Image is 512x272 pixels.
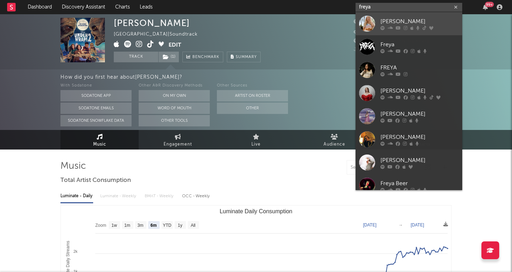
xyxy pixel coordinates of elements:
button: Other [217,103,288,114]
span: Summary [236,55,257,59]
div: [PERSON_NAME] [380,17,459,26]
span: Live [251,140,261,149]
text: 1y [178,223,182,228]
text: All [191,223,195,228]
span: Music [93,140,106,149]
button: (1) [159,52,179,62]
button: Edit [169,41,181,49]
a: Freya [356,35,462,58]
button: Summary [227,52,261,62]
text: 1m [124,223,130,228]
input: Search by song name or URL [347,165,422,171]
div: 99 + [485,2,494,7]
div: OCC - Weekly [182,190,210,202]
div: Luminate - Daily [60,190,93,202]
span: Audience [324,140,345,149]
span: 43,386 [354,20,379,24]
a: Live [217,130,295,150]
text: → [399,223,403,227]
a: [PERSON_NAME] [356,82,462,105]
div: [GEOGRAPHIC_DATA] | Soundtrack [114,30,206,39]
a: Engagement [139,130,217,150]
text: Zoom [95,223,106,228]
span: ( 1 ) [158,52,179,62]
button: On My Own [139,90,210,101]
div: [PERSON_NAME] [114,18,190,28]
button: Sodatone App [60,90,132,101]
div: FREYA [380,63,459,72]
button: Track [114,52,158,62]
button: Sodatone Snowflake Data [60,115,132,126]
span: 2,653,949 Monthly Listeners [354,39,430,43]
div: Freya [380,40,459,49]
text: 2k [73,249,78,253]
a: Benchmark [182,52,223,62]
div: [PERSON_NAME] [380,156,459,164]
text: [DATE] [363,223,377,227]
a: [PERSON_NAME] [356,151,462,174]
a: FREYA [356,58,462,82]
span: Jump Score: 97.6 [354,47,396,52]
a: [PERSON_NAME] [356,105,462,128]
div: [PERSON_NAME] [380,87,459,95]
button: Artist on Roster [217,90,288,101]
div: Other A&R Discovery Methods [139,82,210,90]
a: Music [60,130,139,150]
a: [PERSON_NAME] [356,12,462,35]
a: Audience [295,130,373,150]
div: [PERSON_NAME] [380,133,459,141]
span: Total Artist Consumption [60,176,131,185]
div: With Sodatone [60,82,132,90]
a: Freya Beer [356,174,462,197]
text: 3m [138,223,144,228]
button: Other Tools [139,115,210,126]
span: 5,100,000 [354,29,386,34]
div: [PERSON_NAME] [380,110,459,118]
button: Word Of Mouth [139,103,210,114]
input: Search for artists [356,3,462,12]
a: [PERSON_NAME] [356,128,462,151]
span: Benchmark [192,53,219,62]
button: Sodatone Emails [60,103,132,114]
span: Engagement [164,140,192,149]
text: YTD [163,223,171,228]
text: 6m [150,223,156,228]
text: Luminate Daily Consumption [220,208,293,214]
button: 99+ [483,4,488,10]
div: Freya Beer [380,179,459,188]
div: Other Sources [217,82,288,90]
text: 1w [112,223,117,228]
div: How did you first hear about [PERSON_NAME] ? [60,73,512,82]
text: [DATE] [411,223,424,227]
